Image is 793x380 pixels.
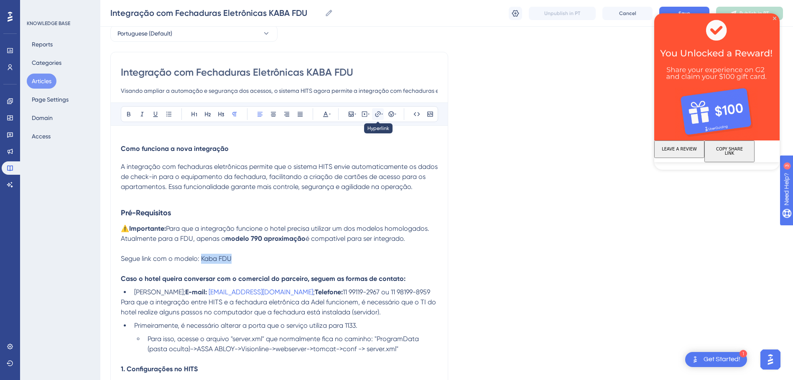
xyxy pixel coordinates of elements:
img: launcher-image-alternative-text [690,354,700,365]
span: Para isso, acesse o arquivo "server.xml" que normalmente fica no caminho: "ProgramData (pasta ocu... [148,335,421,353]
span: Como funciona a nova integração [121,145,229,153]
span: A integração com fechaduras eletrônicas permite que o sistema HITS envie automaticamente os dados... [121,163,439,191]
input: Article Title [121,66,438,79]
button: Access [27,129,56,144]
button: Reports [27,37,58,52]
span: Para que a integração funcione o hotel precisa utilizar um dos modelos homologados. [166,224,429,232]
span: Save [678,10,690,17]
span: Cancel [619,10,636,17]
input: Article Description [121,86,438,96]
button: Cancel [602,7,653,20]
span: Publish in PT [739,10,769,17]
div: Open Get Started! checklist, remaining modules: 1 [685,352,747,367]
span: Portuguese (Default) [117,28,172,38]
strong: 1. Configurações no HITS [121,365,198,373]
strong: Pré-Requisitos [121,208,171,217]
button: Publish in PT [716,7,783,20]
div: KNOWLEDGE BASE [27,20,70,27]
button: Categories [27,55,66,70]
strong: E-mail: [185,288,207,296]
span: Atualmente para a FDU, apenas o [121,235,225,242]
button: Domain [27,110,58,125]
span: é compatível para ser integrado. [306,235,405,242]
strong: modelo 790 aproximação [225,235,306,242]
span: ; [313,288,315,296]
button: Unpublish in PT [529,7,596,20]
strong: ⚠️Importante: [121,224,166,232]
iframe: UserGuiding AI Assistant Launcher [758,347,783,372]
button: Articles [27,74,56,89]
a: [EMAIL_ADDRESS][DOMAIN_NAME] [209,288,313,296]
div: Close Preview [119,3,122,7]
span: Need Help? [20,2,52,12]
span: Para que a integração entre HITS e a fechadura eletrônica da Adel funcionem, é necessário que o T... [121,298,438,316]
span: Unpublish in PT [544,10,580,17]
span: [PERSON_NAME]; [134,288,185,296]
div: Get Started! [704,355,740,364]
button: Page Settings [27,92,74,107]
span: 11 99119-2967 ou 11 98199-8959 [343,288,430,296]
span: Segue link com o modelo: Kaba FDU [121,255,232,263]
strong: Telefone: [315,288,343,296]
strong: Caso o hotel queira conversar com o comercial do parceiro, seguem as formas de contato: [121,275,405,283]
span: Primeiramente, é necessário alterar a porta que o serviço utiliza para 1133. [134,321,357,329]
div: 1 [739,350,747,357]
div: 3 [58,4,61,11]
button: Portuguese (Default) [110,25,278,42]
input: Article Name [110,7,321,19]
button: COPY SHARE LINK [50,127,100,149]
button: Save [659,7,709,20]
